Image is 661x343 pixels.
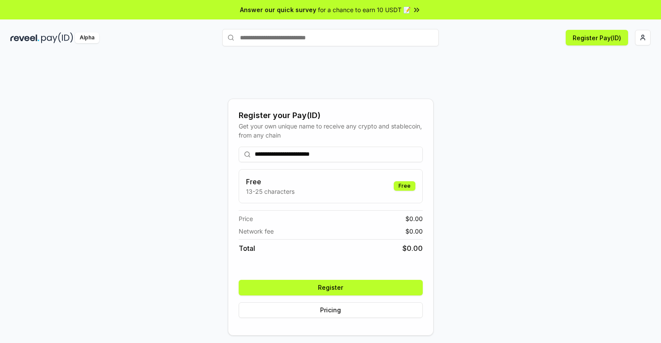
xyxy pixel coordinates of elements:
[75,32,99,43] div: Alpha
[405,227,423,236] span: $ 0.00
[239,302,423,318] button: Pricing
[405,214,423,223] span: $ 0.00
[394,181,415,191] div: Free
[239,280,423,295] button: Register
[10,32,39,43] img: reveel_dark
[41,32,73,43] img: pay_id
[246,187,295,196] p: 13-25 characters
[566,30,628,45] button: Register Pay(ID)
[318,5,411,14] span: for a chance to earn 10 USDT 📝
[246,176,295,187] h3: Free
[402,243,423,253] span: $ 0.00
[239,227,274,236] span: Network fee
[239,214,253,223] span: Price
[239,243,255,253] span: Total
[239,122,423,140] div: Get your own unique name to receive any crypto and stablecoin, from any chain
[240,5,316,14] span: Answer our quick survey
[239,109,423,122] div: Register your Pay(ID)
